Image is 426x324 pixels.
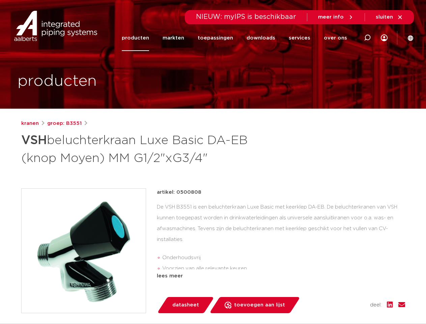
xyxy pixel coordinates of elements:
[157,188,201,196] p: artikel: 0500808
[122,25,347,51] nav: Menu
[157,202,405,269] div: De VSH B3551 is een beluchterkraan Luxe Basic met keerklep DA-EB. De beluchterkranen van VSH kunn...
[162,263,405,274] li: Voorzien van alle relevante keuren
[122,25,149,51] a: producten
[324,25,347,51] a: over ons
[198,25,233,51] a: toepassingen
[47,119,82,128] a: groep: B3551
[163,25,184,51] a: markten
[289,25,310,51] a: services
[376,15,393,20] span: sluiten
[162,252,405,263] li: Onderhoudsvrij
[21,119,39,128] a: kranen
[21,130,275,167] h1: beluchterkraan Luxe Basic DA-EB (knop Moyen) MM G1/2"xG3/4"
[21,134,47,146] strong: VSH
[370,301,381,309] span: deel:
[157,297,214,313] a: datasheet
[196,13,296,20] span: NIEUW: myIPS is beschikbaar
[247,25,275,51] a: downloads
[172,300,199,310] span: datasheet
[18,71,97,92] h1: producten
[234,300,285,310] span: toevoegen aan lijst
[157,272,405,280] div: lees meer
[376,14,403,20] a: sluiten
[22,189,146,313] img: Product Image for VSH beluchterkraan Luxe Basic DA-EB (knop Moyen) MM G1/2"xG3/4"
[318,15,344,20] span: meer info
[318,14,354,20] a: meer info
